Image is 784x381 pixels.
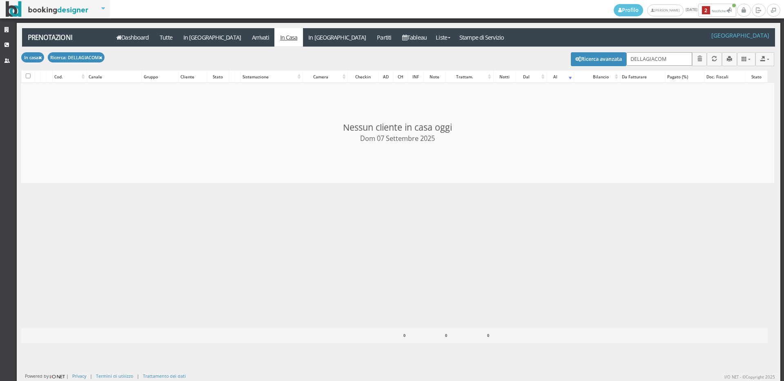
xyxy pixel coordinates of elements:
[53,71,87,82] div: Cod.
[711,32,769,39] h4: [GEOGRAPHIC_DATA]
[207,71,229,82] div: Stato
[547,71,574,82] div: Al
[246,28,274,47] a: Arrivati
[707,52,722,66] button: Aggiorna
[614,4,737,17] span: [DATE]
[179,71,206,82] div: Cliente
[702,6,710,15] b: 2
[666,71,704,82] div: Pagato (%)
[274,28,303,47] a: In Casa
[516,71,546,82] div: Dal
[620,71,665,82] div: Da Fatturare
[6,1,89,17] img: BookingDesigner.com
[705,71,745,82] div: Doc. Fiscali
[72,373,86,379] a: Privacy
[393,71,407,82] div: CH
[49,373,66,380] img: ionet_small_logo.png
[746,71,767,82] div: Stato
[487,333,489,338] b: 0
[48,52,105,62] button: Ricerca: DELLAGIACOM
[647,4,684,16] a: [PERSON_NAME]
[25,373,69,380] div: Powered by |
[154,28,178,47] a: Tutte
[403,333,405,338] b: 0
[397,28,432,47] a: Tableau
[137,373,139,379] div: |
[494,71,515,82] div: Notti
[379,71,393,82] div: AD
[372,28,397,47] a: Partiti
[408,71,424,82] div: INF
[454,28,510,47] a: Stampe di Servizio
[22,28,107,47] a: Prenotazioni
[360,134,435,143] small: Dom 07 Settembre 2025
[142,71,178,82] div: Gruppo
[24,85,771,180] h3: Nessun cliente in casa oggi
[445,333,447,338] b: 0
[445,71,493,82] div: Trattam.
[178,28,246,47] a: In [GEOGRAPHIC_DATA]
[303,71,347,82] div: Camera
[143,373,186,379] a: Trattamento dei dati
[21,52,44,62] button: In casa
[626,52,692,66] input: Cerca
[90,373,92,379] div: |
[755,52,774,66] button: Export
[96,373,133,379] a: Termini di utilizzo
[571,52,626,66] button: Ricerca avanzata
[614,4,643,16] a: Profilo
[424,71,445,82] div: Note
[241,71,303,82] div: Sistemazione
[698,4,736,17] button: 2Notifiche
[432,28,454,47] a: Liste
[303,28,372,47] a: In [GEOGRAPHIC_DATA]
[87,71,142,82] div: Canale
[111,28,154,47] a: Dashboard
[574,71,620,82] div: Bilancio
[348,71,378,82] div: Checkin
